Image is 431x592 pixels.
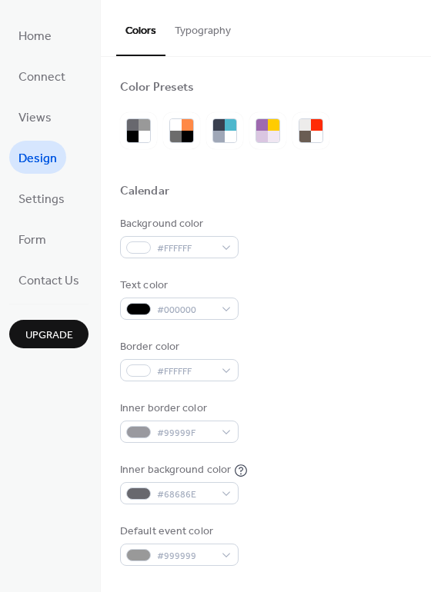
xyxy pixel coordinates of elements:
[9,320,89,348] button: Upgrade
[25,328,73,344] span: Upgrade
[120,339,236,355] div: Border color
[9,18,61,52] a: Home
[18,25,52,48] span: Home
[120,524,236,540] div: Default event color
[157,302,214,318] span: #000000
[18,147,57,171] span: Design
[157,364,214,380] span: #FFFFFF
[157,487,214,503] span: #68686E
[157,548,214,564] span: #999999
[9,59,75,92] a: Connect
[9,100,61,133] a: Views
[9,141,66,174] a: Design
[18,65,65,89] span: Connect
[120,184,169,200] div: Calendar
[120,216,236,232] div: Background color
[18,188,65,211] span: Settings
[18,106,52,130] span: Views
[157,241,214,257] span: #FFFFFF
[120,401,236,417] div: Inner border color
[9,181,74,215] a: Settings
[120,462,231,478] div: Inner background color
[9,263,89,296] a: Contact Us
[157,425,214,441] span: #99999F
[120,278,236,294] div: Text color
[9,222,55,255] a: Form
[18,269,79,293] span: Contact Us
[120,80,194,96] div: Color Presets
[18,228,46,252] span: Form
